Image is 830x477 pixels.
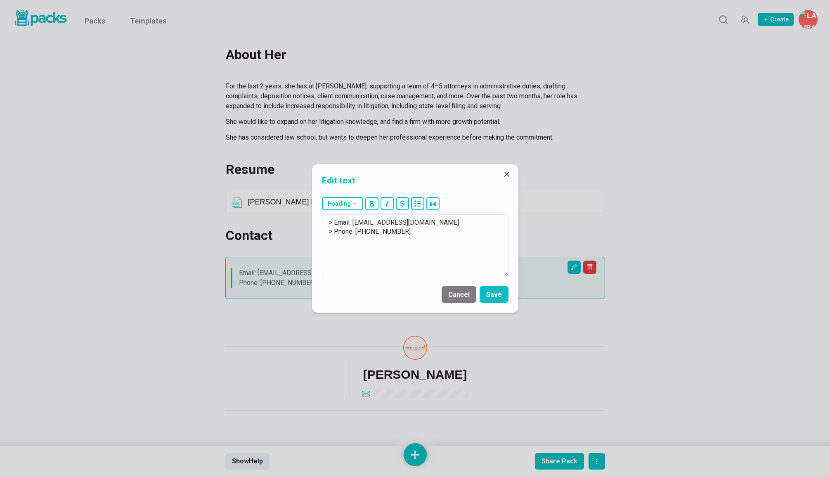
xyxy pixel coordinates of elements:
header: Edit text [312,164,518,194]
button: strikethrough [396,197,409,210]
button: Close [500,168,513,181]
button: Save [480,286,508,303]
button: bold [365,197,378,210]
button: Heading [322,197,363,210]
button: block quote [426,197,440,210]
button: bullet [411,197,424,210]
button: italic [381,197,394,210]
textarea: > Email: [EMAIL_ADDRESS][DOMAIN_NAME] > Phone: [PHONE_NUMBER] [322,214,508,276]
button: Cancel [442,286,476,303]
